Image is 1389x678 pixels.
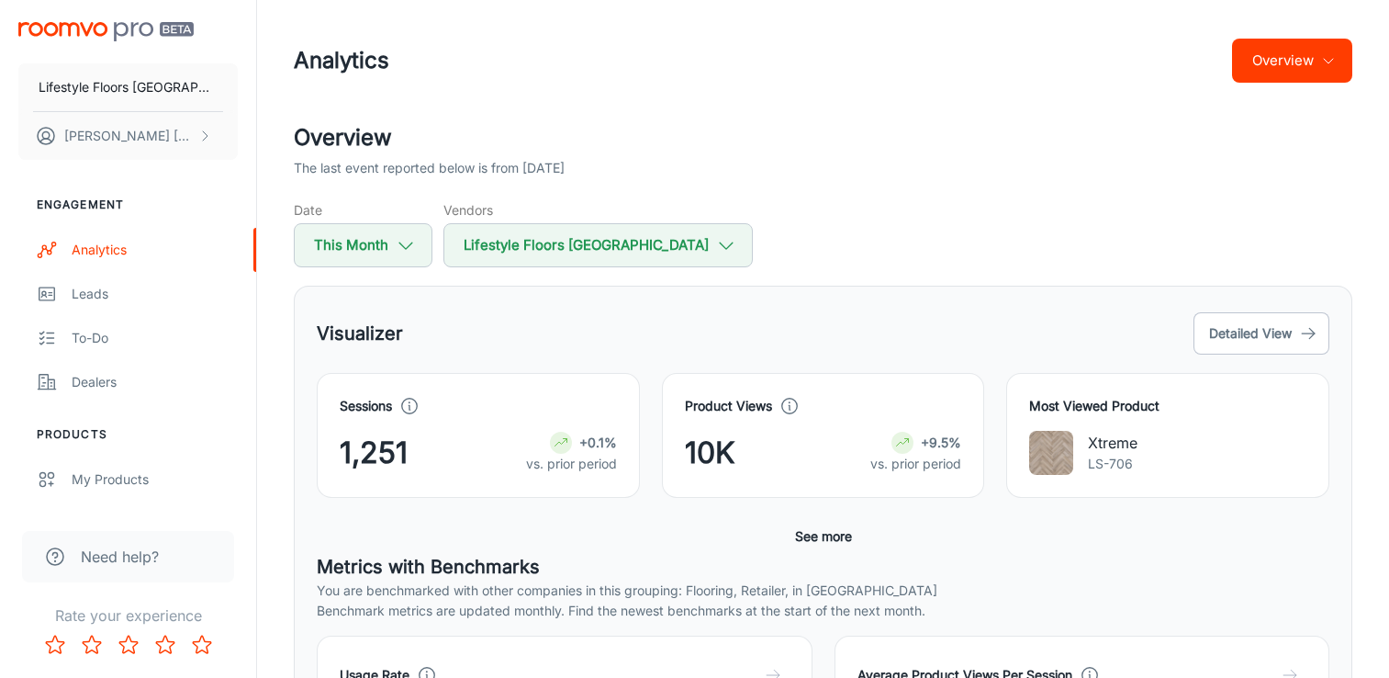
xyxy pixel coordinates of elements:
[184,627,220,663] button: Rate 5 star
[147,627,184,663] button: Rate 4 star
[443,200,753,220] h5: Vendors
[579,435,617,450] strong: +0.1%
[788,520,859,553] button: See more
[18,112,238,160] button: [PERSON_NAME] [PERSON_NAME]
[443,223,753,267] button: Lifestyle Floors [GEOGRAPHIC_DATA]
[39,77,218,97] p: Lifestyle Floors [GEOGRAPHIC_DATA]
[37,627,73,663] button: Rate 1 star
[72,328,238,348] div: To-do
[317,320,403,347] h5: Visualizer
[294,121,1352,154] h2: Overview
[1193,312,1329,355] button: Detailed View
[294,223,432,267] button: This Month
[1029,396,1306,416] h4: Most Viewed Product
[1088,454,1137,474] p: LS-706
[1088,432,1137,454] p: Xtreme
[921,435,961,450] strong: +9.5%
[72,372,238,392] div: Dealers
[72,240,238,260] div: Analytics
[294,44,389,77] h1: Analytics
[15,605,241,627] p: Rate your experience
[294,200,432,220] h5: Date
[110,627,147,663] button: Rate 3 star
[685,396,772,416] h4: Product Views
[81,546,159,568] span: Need help?
[317,553,1329,581] h5: Metrics with Benchmarks
[340,431,408,475] span: 1,251
[685,431,735,475] span: 10K
[526,454,617,474] p: vs. prior period
[1232,39,1352,83] button: Overview
[73,627,110,663] button: Rate 2 star
[340,396,392,416] h4: Sessions
[317,581,1329,601] p: You are benchmarked with other companies in this grouping: Flooring, Retailer, in [GEOGRAPHIC_DATA]
[1029,431,1073,475] img: Xtreme
[294,158,565,178] p: The last event reported below is from [DATE]
[64,126,194,146] p: [PERSON_NAME] [PERSON_NAME]
[72,469,238,490] div: My Products
[870,454,961,474] p: vs. prior period
[18,22,194,41] img: Roomvo PRO Beta
[317,601,1329,621] p: Benchmark metrics are updated monthly. Find the newest benchmarks at the start of the next month.
[18,63,238,111] button: Lifestyle Floors [GEOGRAPHIC_DATA]
[72,284,238,304] div: Leads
